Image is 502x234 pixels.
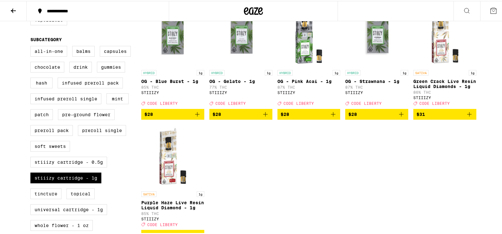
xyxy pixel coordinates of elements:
label: Preroll Pack [30,124,73,135]
label: Tincture [30,187,61,198]
p: HYBRID [277,69,293,75]
img: STIIIZY - Green Crack Live Resin Liquid Diamonds - 1g [413,3,476,66]
button: Add to bag [413,108,476,119]
p: SATIVA [413,69,429,75]
span: CODE LIBERTY [147,222,178,226]
img: STIIIZY - Purple Haze Live Resin Liquid Diamond - 1g [141,124,204,187]
label: Mint [106,92,129,103]
div: STIIIZY [277,90,340,94]
span: $28 [144,111,153,116]
label: Pre-ground Flower [58,108,115,119]
p: OG - Gelato - 1g [209,78,272,83]
label: Hash [30,77,53,87]
label: Whole Flower - 1 oz [30,219,93,230]
span: CODE LIBERTY [147,101,178,105]
p: 86% THC [413,89,476,93]
p: OG - Blue Burst - 1g [141,78,204,83]
div: STIIIZY [345,90,408,94]
p: OG - Pink Acai - 1g [277,78,340,83]
label: Chocolate [30,61,64,72]
p: 85% THC [141,84,204,88]
label: Soft Sweets [30,140,70,151]
label: STIIIZY Cartridge - 1g [30,172,101,182]
label: Universal Cartridge - 1g [30,203,107,214]
p: HYBRID [345,69,360,75]
label: STIIIZY Cartridge - 0.5g [30,156,107,167]
div: STIIIZY [413,95,476,99]
label: Patch [30,108,53,119]
label: Drink [69,61,92,72]
a: Open page for Green Crack Live Resin Liquid Diamonds - 1g from STIIIZY [413,3,476,108]
span: CODE LIBERTY [419,101,450,105]
span: $31 [416,111,425,116]
span: CODE LIBERTY [215,101,246,105]
label: Topical [67,187,95,198]
p: OG - Strawnana - 1g [345,78,408,83]
label: Balms [72,45,95,56]
div: STIIIZY [141,216,204,220]
p: HYBRID [209,69,225,75]
span: $28 [348,111,357,116]
label: Infused Preroll Pack [58,77,123,87]
a: Open page for OG - Gelato - 1g from STIIIZY [209,3,272,108]
p: SATIVA [141,190,156,196]
label: Capsules [100,45,131,56]
span: CODE LIBERTY [283,101,314,105]
p: HYBRID [141,69,156,75]
p: 1g [265,69,272,75]
a: Open page for Purple Haze Live Resin Liquid Diamond - 1g from STIIIZY [141,124,204,229]
div: STIIIZY [141,90,204,94]
img: STIIIZY - OG - Pink Acai - 1g [277,3,340,66]
p: 1g [333,69,340,75]
label: Infused Preroll Single [30,92,101,103]
div: STIIIZY [209,90,272,94]
label: All-In-One [30,45,67,56]
span: Hi. Need any help? [4,4,46,9]
p: Purple Haze Live Resin Liquid Diamond - 1g [141,199,204,209]
label: Preroll Single [78,124,126,135]
p: 1g [197,69,204,75]
p: 77% THC [209,84,272,88]
p: 87% THC [277,84,340,88]
button: Add to bag [277,108,340,119]
a: Open page for OG - Strawnana - 1g from STIIIZY [345,3,408,108]
label: Gummies [97,61,125,72]
p: 1g [197,190,204,196]
img: STIIIZY - OG - Strawnana - 1g [345,3,408,66]
p: 87% THC [345,84,408,88]
a: Open page for OG - Blue Burst - 1g from STIIIZY [141,3,204,108]
span: $28 [281,111,289,116]
p: 1g [469,69,476,75]
img: STIIIZY - OG - Blue Burst - 1g [141,3,204,66]
p: 85% THC [141,211,204,215]
button: Add to bag [209,108,272,119]
p: 1g [401,69,408,75]
button: Add to bag [141,108,204,119]
button: Add to bag [345,108,408,119]
span: $28 [213,111,221,116]
img: STIIIZY - OG - Gelato - 1g [209,3,272,66]
legend: Subcategory [30,36,62,41]
span: CODE LIBERTY [351,101,382,105]
a: Open page for OG - Pink Acai - 1g from STIIIZY [277,3,340,108]
p: Green Crack Live Resin Liquid Diamonds - 1g [413,78,476,88]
